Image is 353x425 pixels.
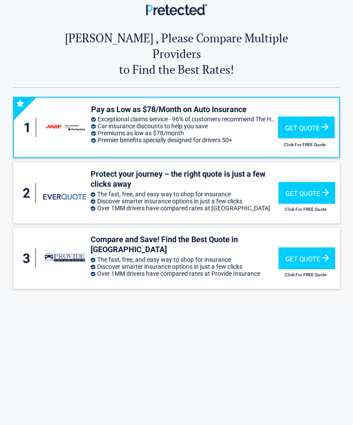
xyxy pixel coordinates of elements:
[278,272,332,277] h2: Click For FREE Quote
[91,130,278,137] li: Premiums as low as $78/month
[43,248,86,269] img: provide-insurance's logo
[22,183,36,203] div: 2
[91,270,279,277] li: Over 1MM drivers have compared rates at Provide Insurance
[146,4,207,15] img: Main Logo
[278,117,335,138] div: Get Quote
[43,194,86,199] img: everquote's logo
[91,234,279,255] h3: Compare and Save! Find the Best Quote in [GEOGRAPHIC_DATA]
[278,207,332,212] h2: Click For FREE Quote
[278,142,332,147] h2: Click For FREE Quote
[22,249,36,268] div: 3
[91,116,278,123] li: Exceptional claims service - 96% of customers recommend The Hartford
[91,263,279,270] li: Discover smarter insurance options in just a few clicks
[91,104,278,114] h3: Pay as Low as $78/Month on Auto Insurance
[91,123,278,130] li: Car insurance discounts to help you save
[91,191,279,198] li: The fast, free, and easy way to shop for insurance
[91,205,279,212] li: Over 1MM drivers have compared rates at [GEOGRAPHIC_DATA]
[278,182,335,204] div: Get Quote
[44,117,86,138] img: thehartford's logo
[91,137,278,144] li: Premier benefits specially designed for drivers 50+
[91,256,279,263] li: The fast, free, and easy way to shop for insurance
[278,247,335,269] div: Get Quote
[41,30,313,77] h2: [PERSON_NAME] , Please Compare Multiple Providers to Find the Best Rates!
[91,198,279,205] li: Discover smarter insurance options in just a few clicks
[23,118,36,137] div: 1
[91,169,279,189] h3: Protect your journey – the right quote is just a few clicks away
